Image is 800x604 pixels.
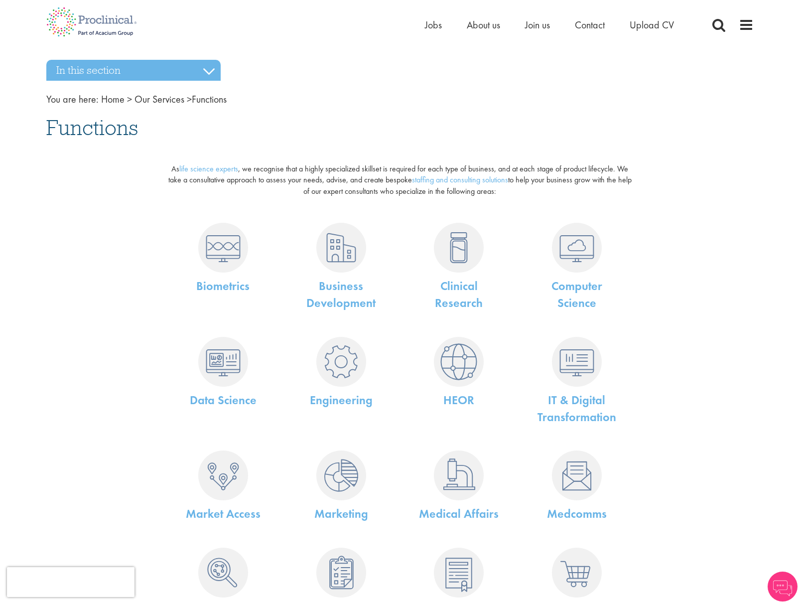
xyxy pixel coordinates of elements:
[46,93,99,106] span: You are here:
[167,163,634,198] p: As , we recognise that a highly specialized skillset is required for each type of business, and a...
[537,392,616,425] a: IT & Digital Transformation
[172,337,275,387] a: Data Science
[187,93,192,106] span: >
[101,93,227,106] span: Functions
[407,337,511,387] a: HEOR
[547,506,607,521] a: Medcomms
[435,278,483,310] a: ClinicalResearch
[425,18,442,31] a: Jobs
[316,548,366,598] img: Quality Assurance
[526,451,629,500] a: Medcomms
[198,451,248,500] img: Market Access
[198,223,248,273] img: Biometrics
[198,337,248,387] img: Data Science
[186,506,261,521] a: Market Access
[407,223,511,273] a: Clinical Research
[316,451,366,500] img: Marketing
[434,451,484,500] img: Medical Affairs
[306,278,376,310] a: BusinessDevelopment
[434,337,484,387] img: HEOR
[434,548,484,598] img: Regulatory Affairs
[552,223,602,273] img: Computer Science
[172,451,275,500] a: Market Access
[419,506,499,521] a: Medical Affairs
[467,18,500,31] a: About us
[314,506,368,521] a: Marketing
[551,278,602,310] a: ComputerScience
[316,337,366,387] img: Engineering
[289,223,393,273] a: Business Development
[101,93,125,106] a: breadcrumb link to Home
[172,223,275,273] a: Biometrics
[196,278,250,294] a: Biometrics
[7,567,134,597] iframe: reCAPTCHA
[198,548,248,598] img: Pharmacovigilance
[289,337,393,387] a: Engineering
[134,93,184,106] a: breadcrumb link to Our Services
[310,392,373,408] a: Engineering
[46,60,221,81] h3: In this section
[179,163,238,174] a: life science experts
[289,451,393,500] a: Marketing
[526,548,629,598] a: Sales
[768,572,798,602] img: Chatbot
[46,114,138,141] span: Functions
[172,548,275,598] a: Pharmacovigilance
[525,18,550,31] a: Join us
[127,93,132,106] span: >
[552,337,602,387] img: IT
[412,174,508,185] a: staffing and consulting solutions
[552,451,602,500] img: Medcomms
[190,392,257,408] a: Data Science
[316,223,366,273] img: Business Development
[526,223,629,273] a: Computer Science
[526,337,629,387] a: IT
[552,548,602,598] img: Sales
[434,223,484,273] img: Clinical Research
[630,18,674,31] a: Upload CV
[575,18,605,31] a: Contact
[443,392,474,408] a: HEOR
